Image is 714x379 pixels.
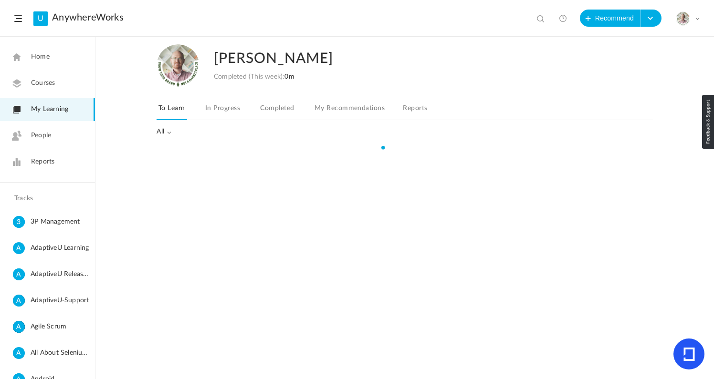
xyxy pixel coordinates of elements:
a: U [33,11,48,26]
cite: A [13,242,25,255]
h2: [PERSON_NAME] [214,44,611,73]
span: All [157,128,172,136]
span: Home [31,52,50,62]
cite: 3 [13,216,25,229]
h4: Tracks [14,195,78,203]
span: People [31,131,51,141]
a: AnywhereWorks [52,12,124,23]
a: Reports [401,102,429,120]
img: loop_feedback_btn.png [702,95,714,149]
a: In Progress [203,102,242,120]
span: AdaptiveU Learning [31,242,91,254]
span: Courses [31,78,55,88]
cite: A [13,347,25,360]
cite: A [13,268,25,281]
span: My Learning [31,104,68,114]
span: 0m [284,73,294,80]
img: julia-s-version-gybnm-profile-picture-frame-2024-template-16.png [676,12,690,25]
img: julia-s-version-gybnm-profile-picture-frame-2024-template-16.png [157,44,199,87]
span: AdaptiveU Release Details [31,268,91,280]
span: Agile Scrum [31,321,91,333]
button: Recommend [580,10,641,27]
a: Completed [258,102,296,120]
span: AdaptiveU-Support [31,295,91,307]
div: Completed (This week): [214,73,294,81]
span: Reports [31,157,54,167]
a: To Learn [157,102,187,120]
span: 3P Management [31,216,91,228]
span: All About Selenium Testing [31,347,91,359]
a: My Recommendations [313,102,387,120]
cite: A [13,321,25,334]
cite: A [13,295,25,307]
